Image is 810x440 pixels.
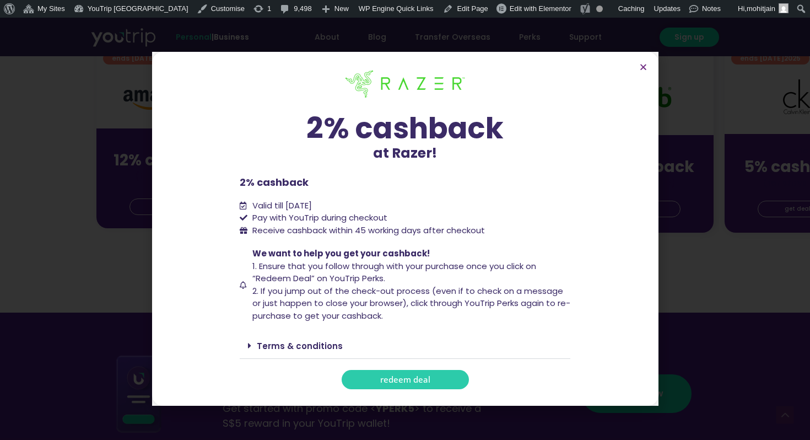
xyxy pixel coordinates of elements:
span: mohitjain [747,4,775,13]
span: Pay with YouTrip during checkout [250,212,387,224]
a: Close [639,63,647,71]
span: Edit with Elementor [510,4,571,13]
span: We want to help you get your cashback! [252,248,430,259]
div: 2% cashback [240,114,570,143]
span: 1. Ensure that you follow through with your purchase once you click on “Redeem Deal” on YouTrip P... [252,260,536,285]
span: 2. If you jump out of the check-out process (even if to check on a message or just happen to clos... [252,285,570,321]
span: redeem deal [380,375,430,384]
span: Receive cashback within 45 working days after checkout [250,224,485,237]
div: at Razer! [240,114,570,164]
span: Valid till [DATE] [252,200,312,211]
a: Terms & conditions [257,340,343,352]
div: Terms & conditions [240,333,570,359]
a: redeem deal [342,370,469,389]
p: 2% cashback [240,175,570,190]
